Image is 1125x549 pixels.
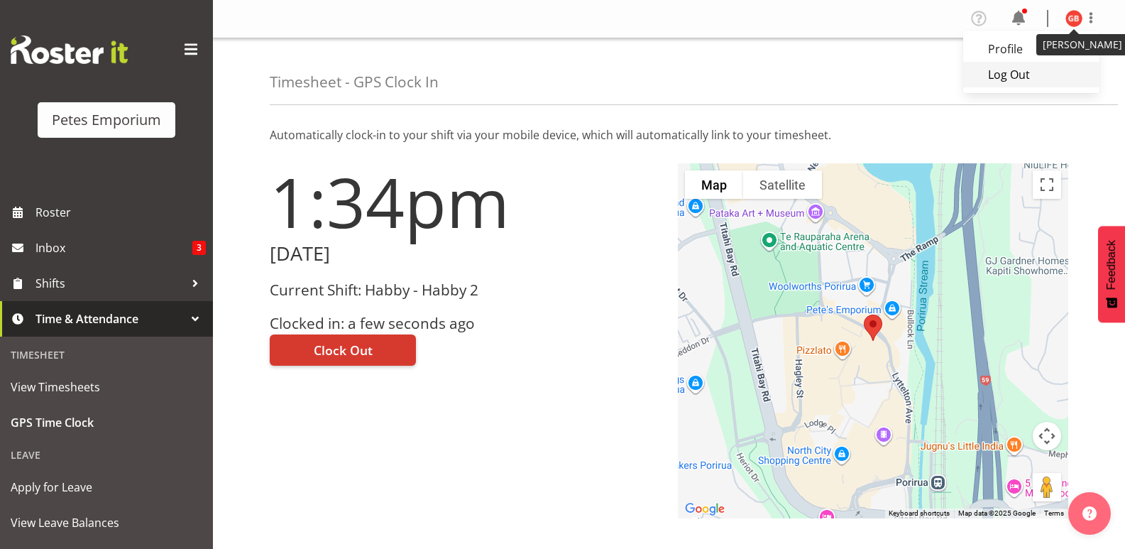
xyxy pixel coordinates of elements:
[958,509,1036,517] span: Map data ©2025 Google
[11,376,202,398] span: View Timesheets
[4,340,209,369] div: Timesheet
[1105,240,1118,290] span: Feedback
[1065,10,1082,27] img: gillian-byford11184.jpg
[11,412,202,433] span: GPS Time Clock
[889,509,950,518] button: Keyboard shortcuts
[963,62,1099,87] a: Log Out
[1082,506,1097,521] img: help-xxl-2.png
[35,237,192,259] span: Inbox
[192,241,206,255] span: 3
[270,335,416,366] button: Clock Out
[4,440,209,469] div: Leave
[270,163,661,240] h1: 1:34pm
[270,74,439,90] h4: Timesheet - GPS Clock In
[270,126,1068,143] p: Automatically clock-in to your shift via your mobile device, which will automatically link to you...
[1033,170,1061,199] button: Toggle fullscreen view
[35,308,185,330] span: Time & Attendance
[4,505,209,540] a: View Leave Balances
[1033,422,1061,450] button: Map camera controls
[1044,509,1064,517] a: Terms (opens in new tab)
[270,243,661,265] h2: [DATE]
[35,202,206,223] span: Roster
[270,315,661,332] h3: Clocked in: a few seconds ago
[4,469,209,505] a: Apply for Leave
[4,369,209,405] a: View Timesheets
[11,512,202,533] span: View Leave Balances
[35,273,185,294] span: Shifts
[11,36,128,64] img: Rosterit website logo
[11,477,202,498] span: Apply for Leave
[681,500,728,518] img: Google
[685,170,743,199] button: Show street map
[52,109,161,131] div: Petes Emporium
[1033,473,1061,501] button: Drag Pegman onto the map to open Street View
[681,500,728,518] a: Open this area in Google Maps (opens a new window)
[4,405,209,440] a: GPS Time Clock
[1098,226,1125,322] button: Feedback - Show survey
[314,341,373,359] span: Clock Out
[963,36,1099,62] a: Profile
[743,170,822,199] button: Show satellite imagery
[270,282,661,298] h3: Current Shift: Habby - Habby 2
